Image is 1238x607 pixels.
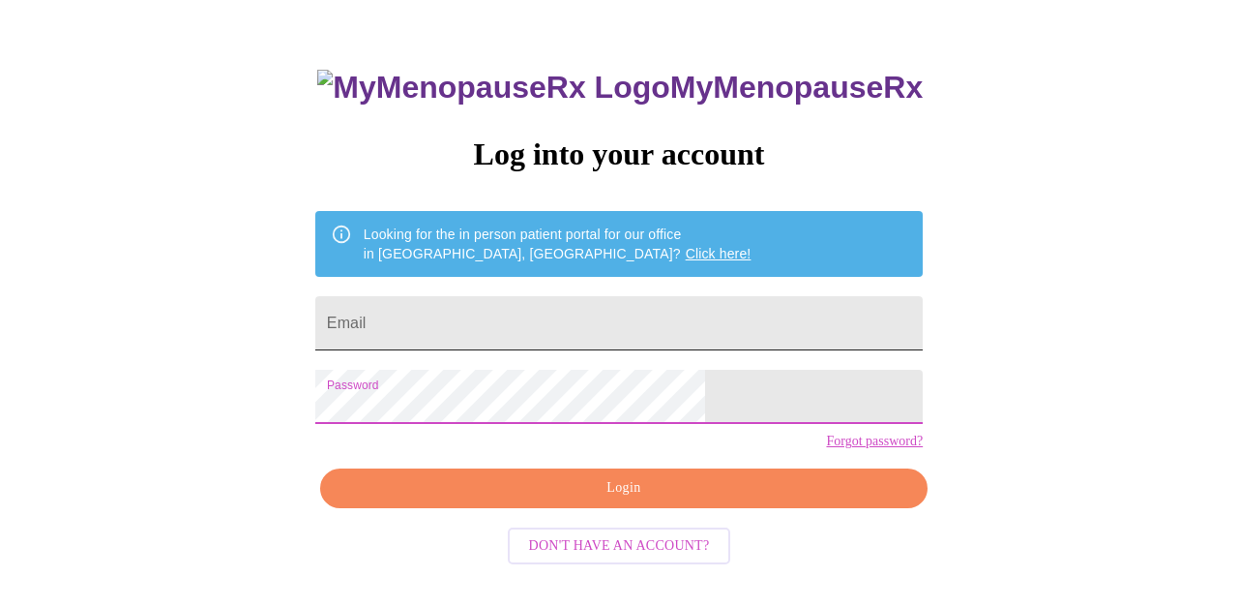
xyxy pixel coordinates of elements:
button: Don't have an account? [508,528,731,565]
a: Forgot password? [826,434,923,449]
h3: Log into your account [315,137,923,172]
img: MyMenopauseRx Logo [317,70,669,106]
a: Don't have an account? [503,536,736,553]
span: Login [342,476,905,501]
h3: MyMenopauseRx [317,70,923,106]
span: Don't have an account? [529,534,710,559]
button: Login [320,469,928,508]
div: Looking for the in person patient portal for our office in [GEOGRAPHIC_DATA], [GEOGRAPHIC_DATA]? [364,217,752,271]
a: Click here! [686,246,752,261]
